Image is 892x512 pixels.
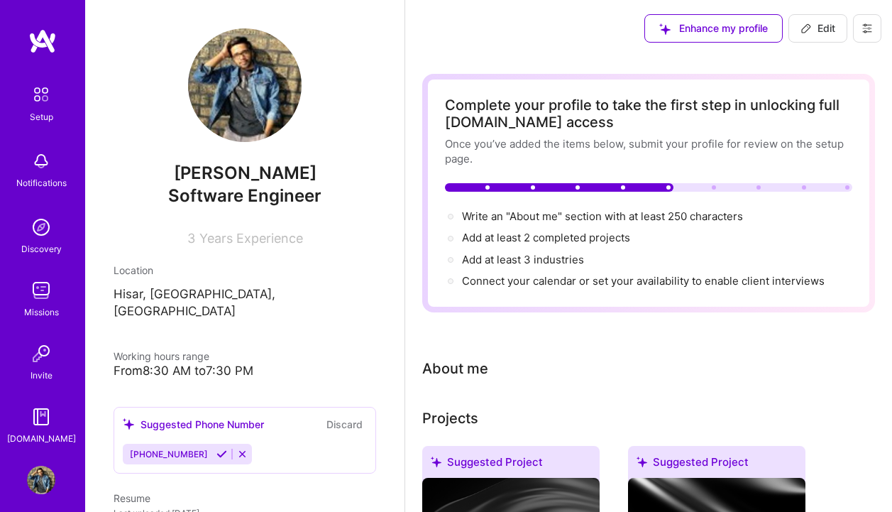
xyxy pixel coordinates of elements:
div: [DOMAIN_NAME] [7,431,76,446]
div: Complete your profile to take the first step in unlocking full [DOMAIN_NAME] access [445,97,852,131]
p: Hisar, [GEOGRAPHIC_DATA], [GEOGRAPHIC_DATA] [114,286,376,320]
span: Connect your calendar or set your availability to enable client interviews [462,274,825,288]
div: Add projects you've worked on [422,408,478,429]
img: User Avatar [27,466,55,494]
span: Edit [800,21,835,36]
i: Reject [237,449,248,459]
i: icon SuggestedTeams [637,457,647,467]
img: logo [28,28,57,54]
img: setup [26,80,56,109]
span: Working hours range [114,350,209,362]
span: Add at least 3 industries [462,253,584,266]
div: From 8:30 AM to 7:30 PM [114,364,376,378]
button: Discard [322,416,367,432]
div: Suggested Phone Number [123,417,264,432]
img: teamwork [27,276,55,305]
span: Write an "About me" section with at least 250 characters [462,209,746,223]
a: User Avatar [23,466,59,494]
div: Notifications [16,175,67,190]
img: Invite [27,339,55,368]
img: bell [27,147,55,175]
div: Discovery [21,241,62,256]
div: Invite [31,368,53,383]
span: 3 [187,231,195,246]
span: Software Engineer [168,185,321,206]
img: guide book [27,403,55,431]
div: Suggested Project [628,446,805,484]
img: User Avatar [188,28,302,142]
span: Years Experience [199,231,303,246]
span: Resume [114,492,150,504]
div: Projects [422,408,478,429]
div: Suggested Project [422,446,600,484]
div: Once you’ve added the items below, submit your profile for review on the setup page. [445,136,852,166]
span: Add at least 2 completed projects [462,231,630,244]
i: Accept [216,449,227,459]
div: About me [422,358,488,379]
div: Location [114,263,376,278]
img: discovery [27,213,55,241]
i: icon SuggestedTeams [123,418,135,430]
i: icon SuggestedTeams [431,457,441,467]
span: [PERSON_NAME] [114,163,376,184]
button: Edit [788,14,847,43]
span: [PHONE_NUMBER] [130,449,208,459]
div: Setup [30,109,53,124]
div: Missions [24,305,59,320]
